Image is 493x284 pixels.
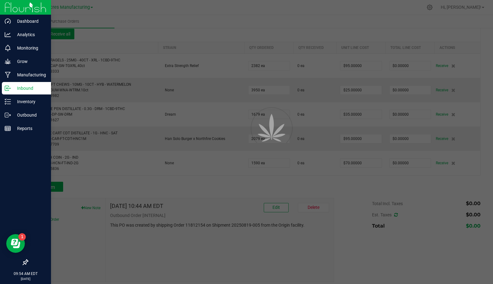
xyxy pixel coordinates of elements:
[11,111,48,119] p: Outbound
[5,45,11,51] inline-svg: Monitoring
[11,31,48,38] p: Analytics
[6,234,25,253] iframe: Resource center
[5,72,11,78] inline-svg: Manufacturing
[11,98,48,105] p: Inventory
[11,125,48,132] p: Reports
[11,84,48,92] p: Inbound
[5,31,11,38] inline-svg: Analytics
[11,58,48,65] p: Grow
[5,125,11,132] inline-svg: Reports
[5,18,11,24] inline-svg: Dashboard
[3,271,48,277] p: 09:54 AM EDT
[5,58,11,65] inline-svg: Grow
[11,71,48,79] p: Manufacturing
[18,233,26,241] iframe: Resource center unread badge
[5,85,11,91] inline-svg: Inbound
[5,99,11,105] inline-svg: Inventory
[11,17,48,25] p: Dashboard
[11,44,48,52] p: Monitoring
[3,277,48,281] p: [DATE]
[5,112,11,118] inline-svg: Outbound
